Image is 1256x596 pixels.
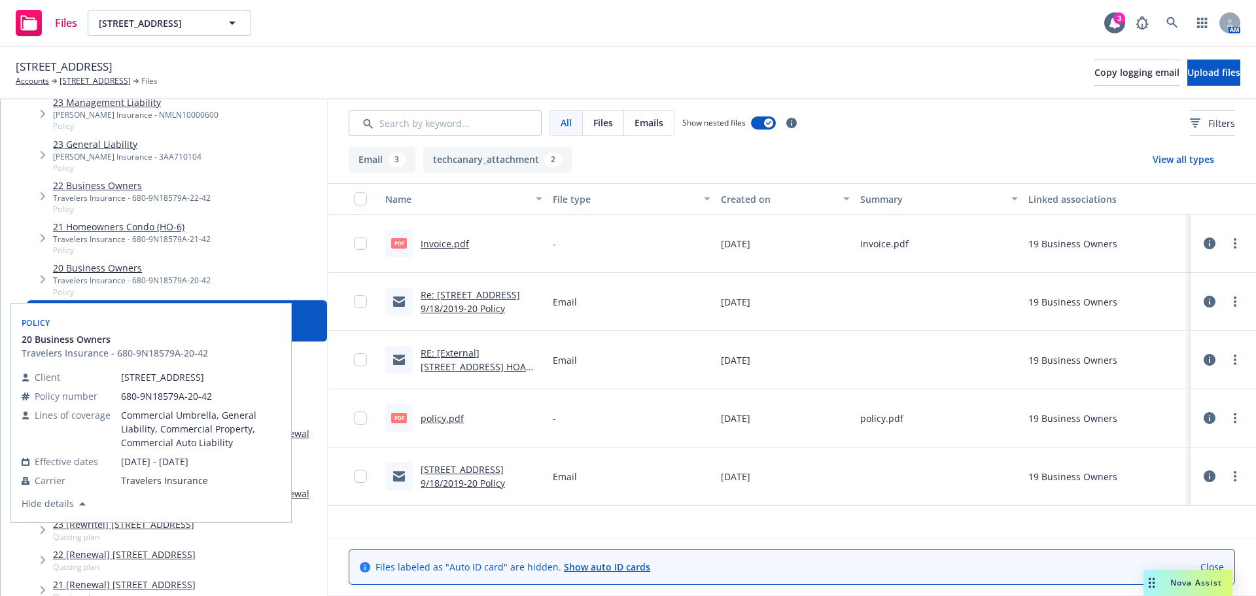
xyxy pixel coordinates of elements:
a: Switch app [1189,10,1215,36]
span: Files [55,18,77,28]
div: Travelers Insurance - 680-9N18579A-22-42 [53,192,211,203]
div: 19 Business Owners [1028,237,1117,251]
span: Policy number [35,389,97,403]
span: - [553,412,556,425]
div: Summary [860,192,1003,206]
span: [DATE] [721,353,750,367]
span: Travelers Insurance [121,474,281,487]
a: [STREET_ADDRESS] [60,75,131,87]
a: Re: [STREET_ADDRESS] 9/18/2019-20 Policy [421,289,520,315]
span: Policy [53,203,211,215]
button: Nova Assist [1143,570,1232,596]
span: Email [553,470,577,483]
a: Invoice.pdf [421,237,469,250]
span: 20 Business Owners [22,332,111,346]
button: File type [548,183,715,215]
span: Effective dates [35,455,98,468]
div: 3 [388,152,406,167]
a: [STREET_ADDRESS] 9/18/2019-20 Policy [421,463,505,489]
div: Travelers Insurance - 680-9N18579A-20-42 [22,346,208,360]
a: 22 [Renewal] [STREET_ADDRESS] [53,548,196,561]
span: - [553,237,556,251]
button: [STREET_ADDRESS] [88,10,251,36]
input: Toggle Row Selected [354,295,367,308]
span: [STREET_ADDRESS] [121,370,281,384]
span: Upload files [1187,66,1240,79]
a: 23 [Rewritel] [STREET_ADDRESS] [53,517,194,531]
span: Filters [1190,116,1235,130]
div: 2 [544,152,562,167]
span: Commercial Umbrella, General Liability, Commercial Property, Commercial Auto Liability [121,408,281,449]
span: Policy [53,287,211,298]
a: more [1227,468,1243,484]
button: Summary [855,183,1022,215]
div: File type [553,192,695,206]
span: policy.pdf [860,412,903,425]
a: more [1227,352,1243,368]
span: Nova Assist [1170,577,1222,588]
input: Toggle Row Selected [354,353,367,366]
a: 21 [Renewal] [STREET_ADDRESS] [53,578,196,591]
a: Report a Bug [1129,10,1155,36]
a: policy.pdf [421,412,464,425]
div: 19 Business Owners [1028,412,1117,425]
span: Policy [53,120,218,131]
input: Toggle Row Selected [354,470,367,483]
span: [DATE] - [DATE] [121,455,281,468]
span: Email [553,295,577,309]
input: Toggle Row Selected [354,412,367,425]
span: Policy [53,245,211,256]
span: Show nested files [682,117,746,128]
span: Invoice.pdf [860,237,909,251]
div: Name [385,192,528,206]
input: Select all [354,192,367,205]
a: 23 Management Liability [53,96,218,109]
span: [STREET_ADDRESS] [16,58,113,75]
div: Travelers Insurance - 680-9N18579A-21-42 [53,234,211,245]
button: 20 Business Owners [22,332,208,346]
span: Quoting plan [53,561,196,572]
input: Toggle Row Selected [354,237,367,250]
div: [PERSON_NAME] Insurance - NMLN10000600 [53,109,218,120]
a: Accounts [16,75,49,87]
a: Search [1159,10,1185,36]
div: 19 Business Owners [1028,470,1117,483]
a: Close [1200,560,1224,574]
a: more [1227,236,1243,251]
button: Name [380,183,548,215]
a: Show auto ID cards [564,561,650,573]
span: Lines of coverage [35,408,111,422]
span: Copy logging email [1094,66,1179,79]
a: 23 General Liability [53,137,201,151]
a: 22 Business Owners [53,179,211,192]
div: 19 Business Owners [1028,353,1117,367]
input: Search by keyword... [349,110,542,136]
span: [DATE] [721,412,750,425]
div: 3 [1113,12,1125,24]
span: pdf [391,238,407,248]
span: pdf [391,413,407,423]
button: Copy logging email [1094,60,1179,86]
span: Client [35,370,60,384]
span: Policy [22,317,50,328]
span: [DATE] [721,295,750,309]
button: techcanary_attachment [423,147,572,173]
div: Created on [721,192,836,206]
div: [PERSON_NAME] Insurance - 3AA710104 [53,151,201,162]
a: 20 Business Owners [53,261,211,275]
button: Email [349,147,415,173]
div: Linked associations [1028,192,1185,206]
span: Carrier [35,474,65,487]
span: 680-9N18579A-20-42 [121,389,281,403]
span: [STREET_ADDRESS] [99,16,212,30]
div: 19 Business Owners [1028,295,1117,309]
a: Files [10,5,82,41]
a: more [1227,410,1243,426]
span: [DATE] [721,237,750,251]
button: Filters [1190,110,1235,136]
div: Drag to move [1143,570,1160,596]
span: Email [553,353,577,367]
button: Upload files [1187,60,1240,86]
span: Filters [1208,116,1235,130]
span: Quoting plan [53,531,194,542]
